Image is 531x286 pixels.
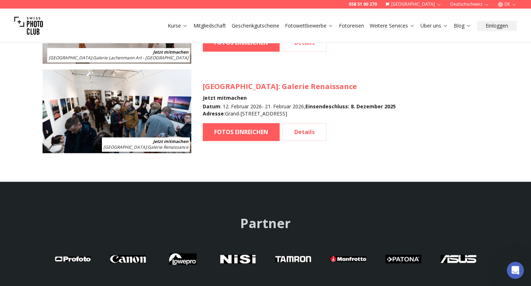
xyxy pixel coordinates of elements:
a: Über uns [421,22,448,29]
b: Jetzt mitmachen [153,49,188,55]
h3: : Galerie Renaissance [203,82,396,92]
a: Fotoreisen [339,22,364,29]
button: Kurse [165,21,191,31]
a: 058 51 00 270 [349,1,377,7]
span: [GEOGRAPHIC_DATA] [49,55,92,61]
h2: Partner [48,216,483,230]
button: Fotoreisen [336,21,367,31]
a: Details [282,123,326,141]
img: Partner [220,253,256,265]
button: Blog [451,21,474,31]
button: Über uns [418,21,451,31]
img: SPC Photo Awards Geneva: February 2026 [43,69,191,153]
img: Partner [441,253,476,265]
img: Swiss photo club [14,11,43,40]
a: Blog [454,22,471,29]
img: Partner [385,253,421,265]
span: : Galerie Lachenmann Art - [GEOGRAPHIC_DATA] [49,55,188,61]
a: Weitere Services [370,22,415,29]
b: Einsendeschluss : 8. Dezember 2025 [305,103,396,110]
b: Datum [203,103,220,110]
a: Fotowettbewerbe [285,22,333,29]
button: Mitgliedschaft [191,21,229,31]
img: Partner [55,253,91,265]
span: [GEOGRAPHIC_DATA] [203,82,278,91]
h4: Jetzt mitmachen [203,94,396,102]
b: Jetzt mitmachen [153,138,188,144]
img: Partner [275,253,311,265]
iframe: Intercom live chat [507,262,524,279]
a: Geschenkgutscheine [232,22,279,29]
button: Fotowettbewerbe [282,21,336,31]
span: [GEOGRAPHIC_DATA] [103,144,147,150]
b: Adresse [203,110,224,117]
span: : Galerie Renaissance [103,144,188,150]
img: Partner [330,253,366,265]
img: Partner [165,253,201,265]
a: Mitgliedschaft [193,22,226,29]
button: Weitere Services [367,21,418,31]
img: Partner [110,253,146,265]
a: FOTOS EINREICHEN [203,123,280,141]
a: Kurse [168,22,188,29]
button: Einloggen [477,21,517,31]
button: Geschenkgutscheine [229,21,282,31]
div: : 12. Februar 2026 - 21. Februar 2026 , : Grand-[STREET_ADDRESS] [203,103,396,117]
